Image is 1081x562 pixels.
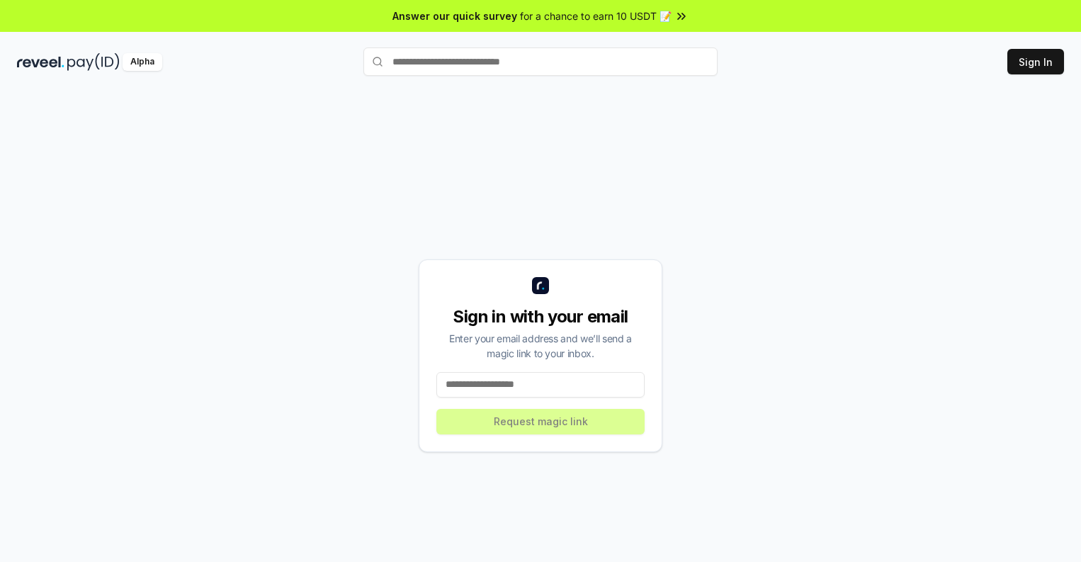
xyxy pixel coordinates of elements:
[436,305,645,328] div: Sign in with your email
[532,277,549,294] img: logo_small
[123,53,162,71] div: Alpha
[436,331,645,361] div: Enter your email address and we’ll send a magic link to your inbox.
[17,53,64,71] img: reveel_dark
[392,9,517,23] span: Answer our quick survey
[520,9,672,23] span: for a chance to earn 10 USDT 📝
[67,53,120,71] img: pay_id
[1007,49,1064,74] button: Sign In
